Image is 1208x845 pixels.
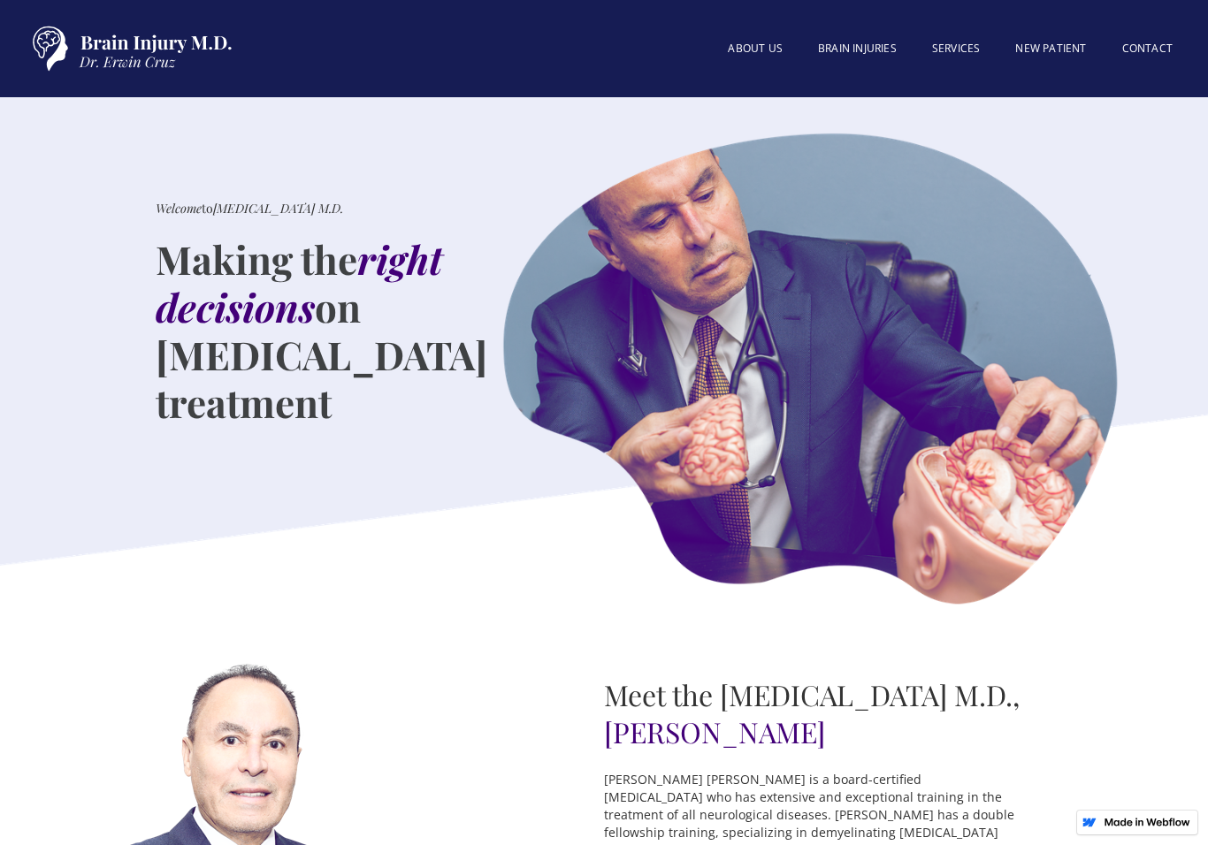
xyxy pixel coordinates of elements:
[156,200,202,217] em: Welcome
[998,31,1104,66] a: New patient
[1104,818,1190,826] img: Made in Webflow
[213,200,343,217] em: [MEDICAL_DATA] M.D.
[156,200,343,217] div: to
[914,31,998,66] a: SERVICES
[710,31,800,66] a: About US
[1105,31,1190,66] a: Contact
[604,712,825,750] span: [PERSON_NAME]
[156,235,487,426] h1: Making the on [MEDICAL_DATA] treatment
[18,18,239,80] a: home
[156,232,443,332] em: right decisions
[604,676,1020,750] h2: Meet the [MEDICAL_DATA] M.D.,
[800,31,914,66] a: BRAIN INJURIES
